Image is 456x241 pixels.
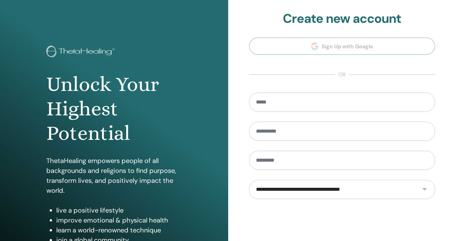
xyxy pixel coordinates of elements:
h2: Create new account [249,11,435,26]
li: learn a world-renowned technique [56,225,182,235]
span: or [335,71,349,79]
li: live a positive lifestyle [56,205,182,215]
p: ThetaHealing empowers people of all backgrounds and religions to find purpose, transform lives, a... [46,156,182,195]
iframe: reCAPTCHA [292,209,392,235]
li: improve emotional & physical health [56,215,182,225]
h1: Unlock Your Highest Potential [46,72,182,146]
